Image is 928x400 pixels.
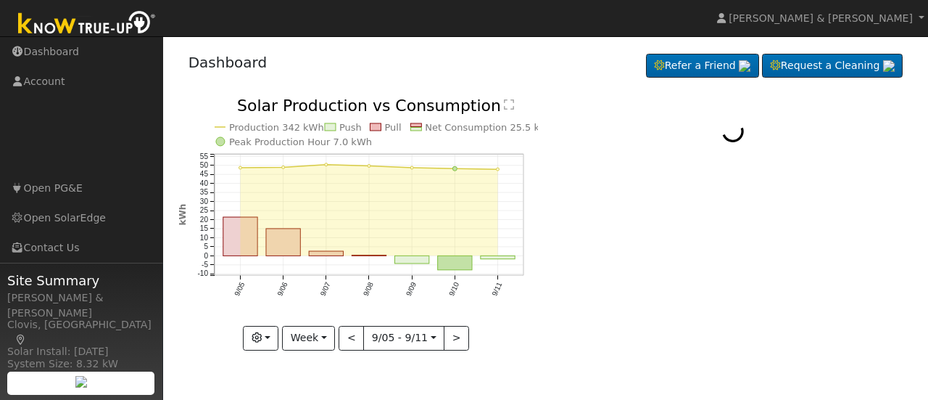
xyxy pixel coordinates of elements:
[739,60,750,72] img: retrieve
[729,12,913,24] span: [PERSON_NAME] & [PERSON_NAME]
[7,290,155,321] div: [PERSON_NAME] & [PERSON_NAME]
[7,271,155,290] span: Site Summary
[646,54,759,78] a: Refer a Friend
[14,334,28,346] a: Map
[75,376,87,388] img: retrieve
[7,317,155,348] div: Clovis, [GEOGRAPHIC_DATA]
[7,344,155,359] div: Solar Install: [DATE]
[762,54,903,78] a: Request a Cleaning
[883,60,895,72] img: retrieve
[188,54,268,71] a: Dashboard
[11,8,163,41] img: Know True-Up
[7,356,155,372] div: System Size: 8.32 kW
